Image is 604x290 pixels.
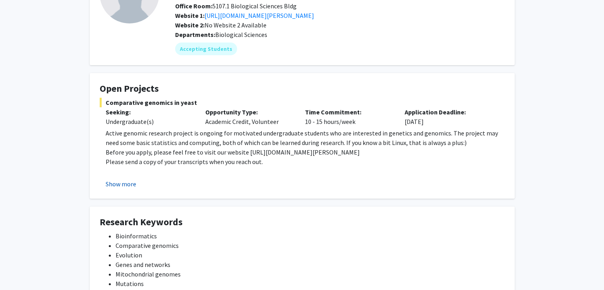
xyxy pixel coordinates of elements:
[100,83,505,95] h4: Open Projects
[106,157,505,166] p: Please send a copy of your transcripts when you reach out.
[405,107,492,117] p: Application Deadline:
[106,107,193,117] p: Seeking:
[175,2,212,10] b: Office Room:
[205,12,314,19] a: Opens in a new tab
[116,260,505,269] li: Genes and networks
[175,31,215,39] b: Departments:
[100,217,505,228] h4: Research Keywords
[175,21,266,29] span: No Website 2 Available
[6,254,34,284] iframe: Chat
[175,21,205,29] b: Website 2:
[215,31,267,39] span: Biological Sciences
[399,107,498,126] div: [DATE]
[299,107,399,126] div: 10 - 15 hours/week
[116,250,505,260] li: Evolution
[205,107,293,117] p: Opportunity Type:
[116,269,505,279] li: Mitochondrial genomes
[100,98,505,107] span: Comparative genomics in yeast
[106,128,505,147] p: Active genomic research project is ongoing for motivated undergraduate students who are intereste...
[175,12,205,19] b: Website 1:
[106,147,505,157] p: Before you apply, please feel free to visit our website [URL][DOMAIN_NAME][PERSON_NAME]
[305,107,393,117] p: Time Commitment:
[116,241,505,250] li: Comparative genomics
[106,179,136,189] button: Show more
[175,43,237,55] mat-chip: Accepting Students
[106,117,193,126] div: Undergraduate(s)
[116,279,505,288] li: Mutations
[116,231,505,241] li: Bioinformatics
[199,107,299,126] div: Academic Credit, Volunteer
[175,2,297,10] span: 5107.1 Biological Sciences Bldg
